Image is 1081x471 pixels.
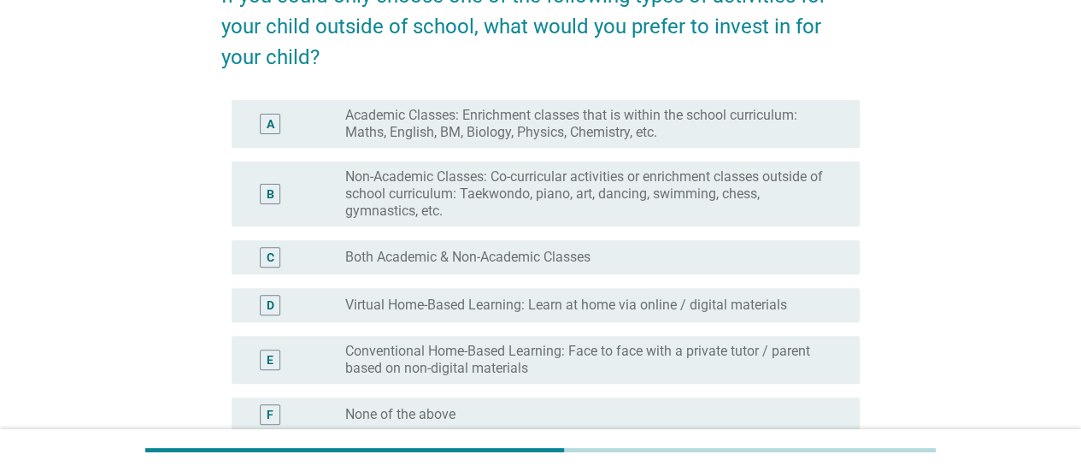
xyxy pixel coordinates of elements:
[345,343,832,377] label: Conventional Home-Based Learning: Face to face with a private tutor / parent based on non-digital...
[345,168,832,220] label: Non-Academic Classes: Co-curricular activities or enrichment classes outside of school curriculum...
[345,297,787,314] label: Virtual Home-Based Learning: Learn at home via online / digital materials
[345,406,455,423] label: None of the above
[345,249,590,266] label: Both Academic & Non-Academic Classes
[267,296,274,314] div: D
[267,405,273,423] div: F
[267,115,274,132] div: A
[267,350,273,368] div: E
[267,248,274,266] div: C
[267,185,274,203] div: B
[345,107,832,141] label: Academic Classes: Enrichment classes that is within the school curriculum: Maths, English, BM, Bi...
